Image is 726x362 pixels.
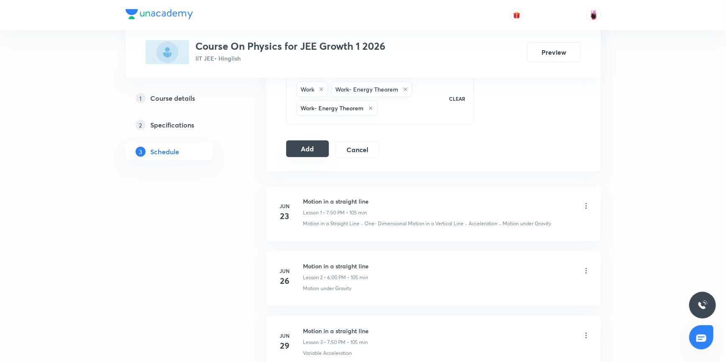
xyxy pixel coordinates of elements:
[151,93,195,103] h5: Course details
[303,326,369,335] h6: Motion in a straight line
[286,140,329,157] button: Add
[527,42,581,62] button: Preview
[277,332,293,339] h6: Jun
[301,104,364,112] h6: Work- Energy Theorem
[303,197,369,206] h6: Motion in a straight line
[277,210,293,222] h4: 23
[466,220,467,227] div: ·
[277,202,293,210] h6: Jun
[449,95,465,102] p: CLEAR
[136,120,146,130] p: 2
[303,274,369,281] p: Lesson 2 • 6:00 PM • 105 min
[336,85,399,94] h6: Work- Energy Theorem
[277,275,293,287] h4: 26
[303,262,369,270] h6: Motion in a straight line
[365,220,464,227] p: One- Dimensional Motion in a Vertical Line
[196,54,386,63] p: IIT JEE • Hinglish
[303,339,368,346] p: Lesson 3 • 7:50 PM • 105 min
[277,267,293,275] h6: Jun
[500,220,501,227] div: ·
[513,11,521,19] img: avatar
[469,220,498,227] p: Acceleration
[196,40,386,52] h3: Course On Physics for JEE Growth 1 2026
[303,220,360,227] p: Motion in a Straight Line
[336,141,379,158] button: Cancel
[303,209,367,217] p: Lesson 1 • 7:50 PM • 105 min
[136,93,146,103] p: 1
[362,220,363,227] div: ·
[126,9,193,19] img: Company Logo
[303,349,352,357] p: Variable Acceleration
[698,300,708,310] img: ttu
[126,9,193,21] a: Company Logo
[587,8,601,22] img: Baishali Das
[151,120,195,130] h5: Specifications
[136,147,146,157] p: 3
[503,220,552,227] p: Motion under Gravity
[151,147,180,157] h5: Schedule
[510,8,523,22] button: avatar
[146,40,189,64] img: A2D6254A-24E5-4F75-8870-71CADEA72593_plus.png
[301,85,315,94] h6: Work
[126,117,239,133] a: 2Specifications
[277,339,293,352] h4: 29
[126,90,239,107] a: 1Course details
[303,285,352,292] p: Motion under Gravity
